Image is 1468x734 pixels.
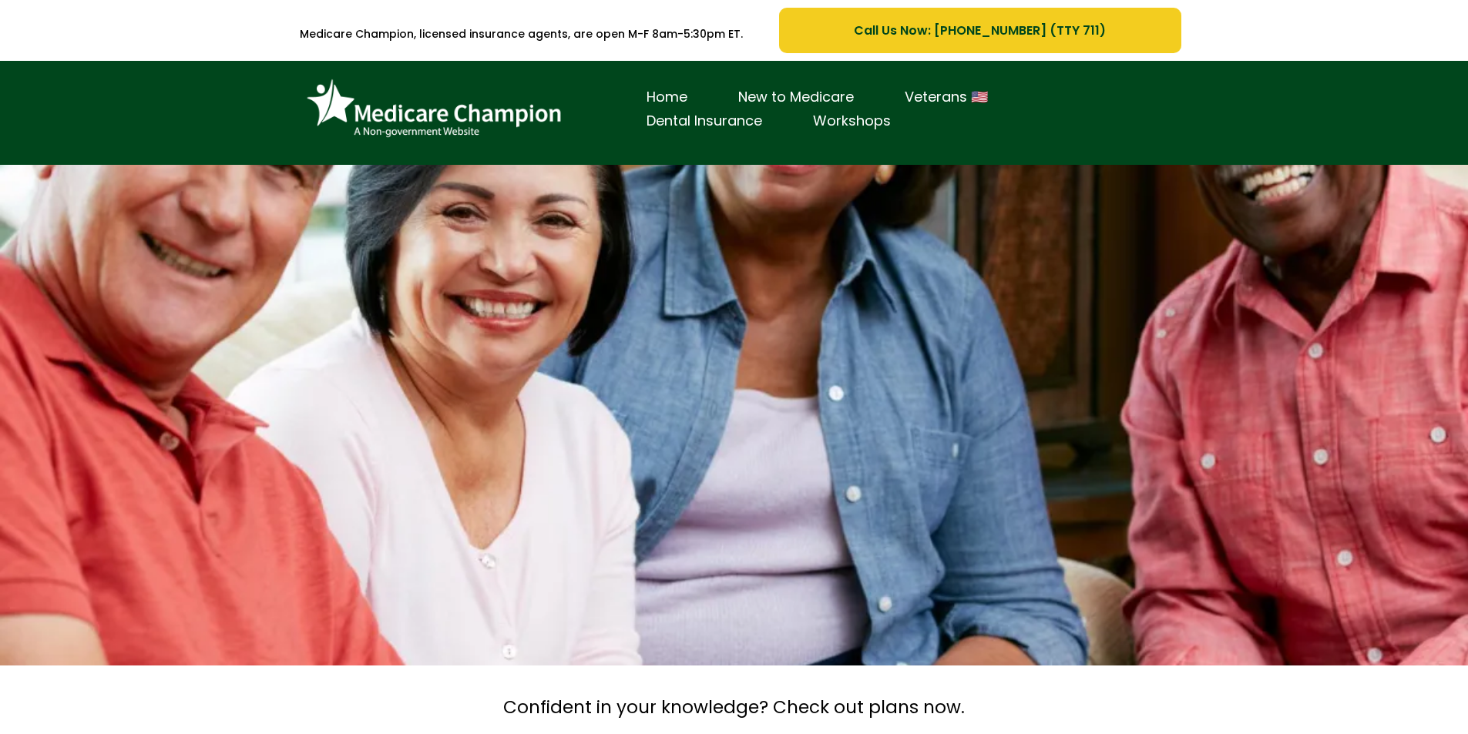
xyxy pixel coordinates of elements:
p: Medicare Champion, licensed insurance agents, are open M-F 8am-5:30pm ET. [287,18,757,51]
span: Call Us Now: [PHONE_NUMBER] (TTY 711) [854,21,1106,40]
a: Veterans 🇺🇸 [879,85,1013,109]
a: Home [621,85,713,109]
a: New to Medicare [713,85,879,109]
a: Workshops [788,109,916,133]
img: Brand Logo [299,72,569,146]
a: Call Us Now: 1-833-842-1990 (TTY 711) [779,8,1181,53]
a: Dental Insurance [621,109,788,133]
h2: Confident in your knowledge? Check out plans now. [372,696,1097,719]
